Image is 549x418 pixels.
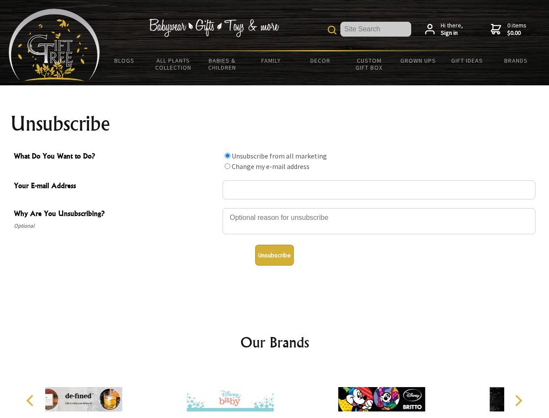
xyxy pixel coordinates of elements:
a: Grown Ups [393,51,443,70]
span: 0 items [507,21,526,37]
a: Brands [492,51,541,70]
a: BLOGS [100,51,149,70]
label: Change my e-mail address [232,162,309,171]
button: Unsubscribe [255,245,294,266]
input: What Do You Want to Do? [225,153,230,158]
img: Babywear - Gifts - Toys & more [149,19,279,37]
a: Family [247,51,296,70]
a: Babies & Children [198,51,247,77]
strong: Sign in [441,29,463,37]
strong: $0.00 [507,29,526,37]
label: Unsubscribe from all marketing [232,152,327,160]
span: Optional [14,221,218,231]
span: Hi there, [441,22,463,37]
button: Previous [22,391,41,410]
img: product search [328,26,336,34]
span: Why Are You Unsubscribing? [14,208,218,221]
a: Hi there,Sign in [425,22,463,37]
button: Next [509,391,528,410]
h2: Our Brands [17,332,532,353]
img: Babyware - Gifts - Toys and more... [9,9,100,81]
input: Your E-mail Address [223,180,536,199]
a: Decor [296,51,345,70]
span: Your E-mail Address [14,180,218,193]
a: Custom Gift Box [345,51,394,77]
textarea: Why Are You Unsubscribing? [223,208,536,234]
a: 0 items$0.00 [491,22,526,37]
input: Site Search [340,22,411,37]
h1: Unsubscribe [10,113,539,134]
span: What Do You Want to Do? [14,151,218,163]
a: Gift Ideas [443,51,492,70]
a: All Plants Collection [149,51,198,77]
input: What Do You Want to Do? [225,163,230,169]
